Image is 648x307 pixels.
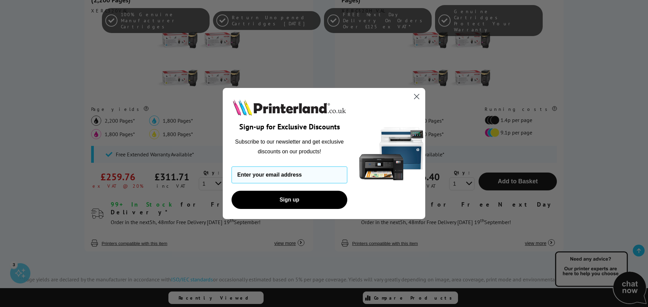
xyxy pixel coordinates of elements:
[235,139,344,154] span: Subscribe to our newsletter and get exclusive discounts on our products!
[239,122,340,131] span: Sign-up for Exclusive Discounts
[232,166,347,183] input: Enter your email address
[232,98,347,117] img: Printerland.co.uk
[411,91,423,102] button: Close dialog
[232,191,347,209] button: Sign up
[358,88,425,219] img: 5290a21f-4df8-4860-95f4-ea1e8d0e8904.png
